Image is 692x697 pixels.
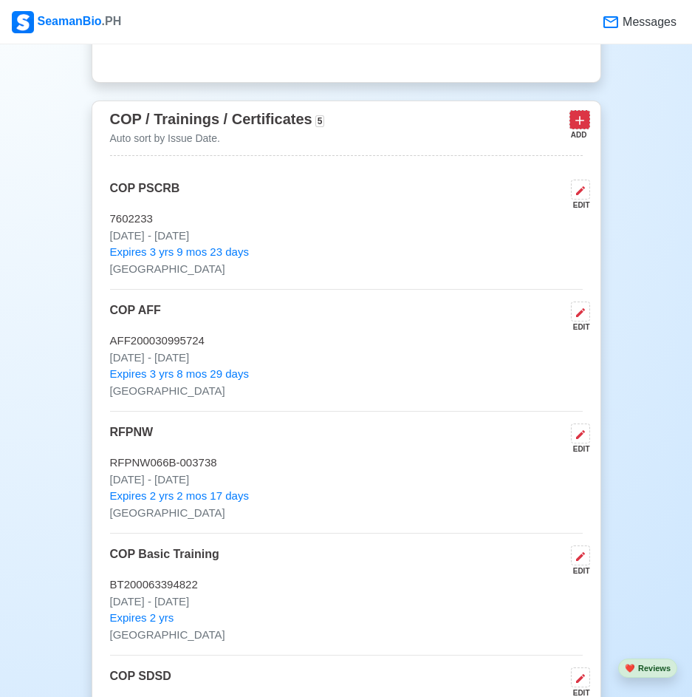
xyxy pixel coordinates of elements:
span: .PH [102,15,122,27]
div: ADD [569,129,587,140]
p: COP Basic Training [110,545,219,577]
p: RFPNW066B-003738 [110,455,583,472]
p: [DATE] - [DATE] [110,228,583,245]
p: [GEOGRAPHIC_DATA] [110,627,583,644]
span: Expires 2 yrs [110,610,174,627]
span: Expires 2 yrs 2 mos 17 days [110,488,249,505]
p: COP AFF [110,302,161,333]
p: COP PSCRB [110,180,180,211]
p: [GEOGRAPHIC_DATA] [110,505,583,522]
p: 7602233 [110,211,583,228]
span: 5 [315,115,325,127]
p: AFF200030995724 [110,333,583,350]
button: heartReviews [618,659,677,679]
div: SeamanBio [12,11,121,33]
span: COP / Trainings / Certificates [110,111,312,127]
span: Expires 3 yrs 9 mos 23 days [110,244,249,261]
div: EDIT [565,443,590,455]
p: [GEOGRAPHIC_DATA] [110,383,583,400]
p: [DATE] - [DATE] [110,472,583,489]
p: [GEOGRAPHIC_DATA] [110,261,583,278]
p: [DATE] - [DATE] [110,350,583,367]
div: EDIT [565,200,590,211]
p: [DATE] - [DATE] [110,594,583,611]
img: Logo [12,11,34,33]
span: Messages [620,13,676,31]
div: EDIT [565,565,590,577]
p: RFPNW [110,424,154,455]
p: BT200063394822 [110,577,583,594]
div: EDIT [565,322,590,333]
span: Expires 3 yrs 8 mos 29 days [110,366,249,383]
span: heart [625,664,635,673]
p: Auto sort by Issue Date. [110,131,325,146]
